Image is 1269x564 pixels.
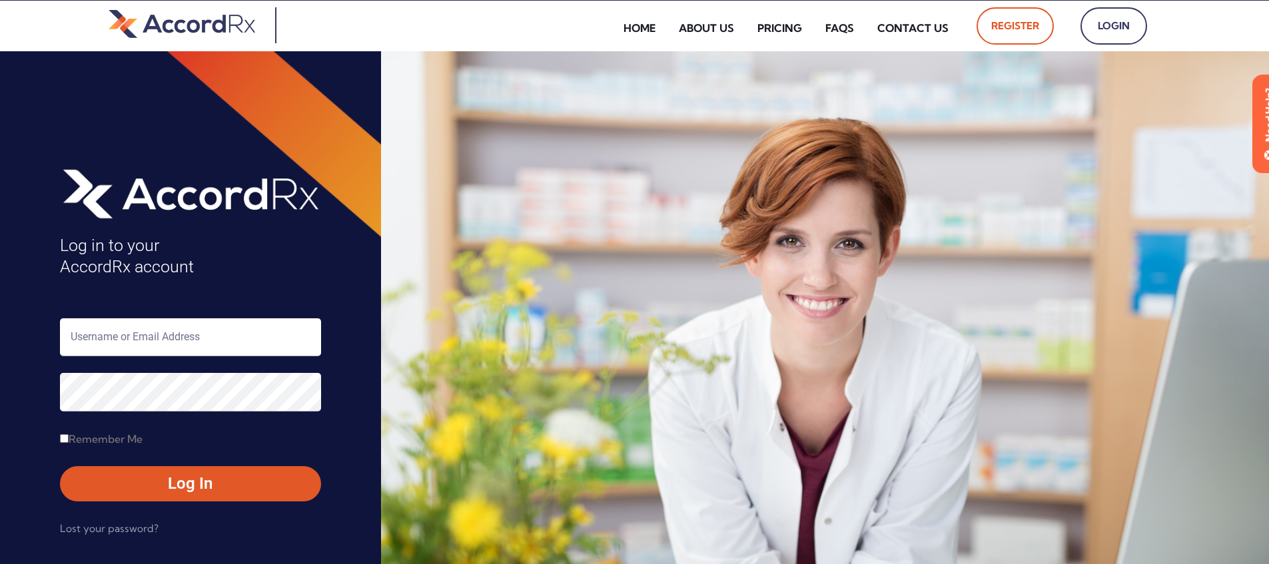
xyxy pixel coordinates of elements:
[614,13,665,43] a: Home
[60,235,321,278] h4: Log in to your AccordRx account
[60,164,321,222] img: AccordRx_logo_header_white
[60,466,321,501] button: Log In
[60,518,159,539] a: Lost your password?
[1095,15,1132,37] span: Login
[669,13,744,43] a: About Us
[747,13,812,43] a: Pricing
[977,7,1054,45] a: Register
[73,473,308,494] span: Log In
[60,428,143,449] label: Remember Me
[109,7,255,40] img: default-logo
[991,15,1039,37] span: Register
[867,13,959,43] a: Contact Us
[60,434,69,443] input: Remember Me
[1080,7,1147,45] a: Login
[815,13,864,43] a: FAQs
[60,318,321,356] input: Username or Email Address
